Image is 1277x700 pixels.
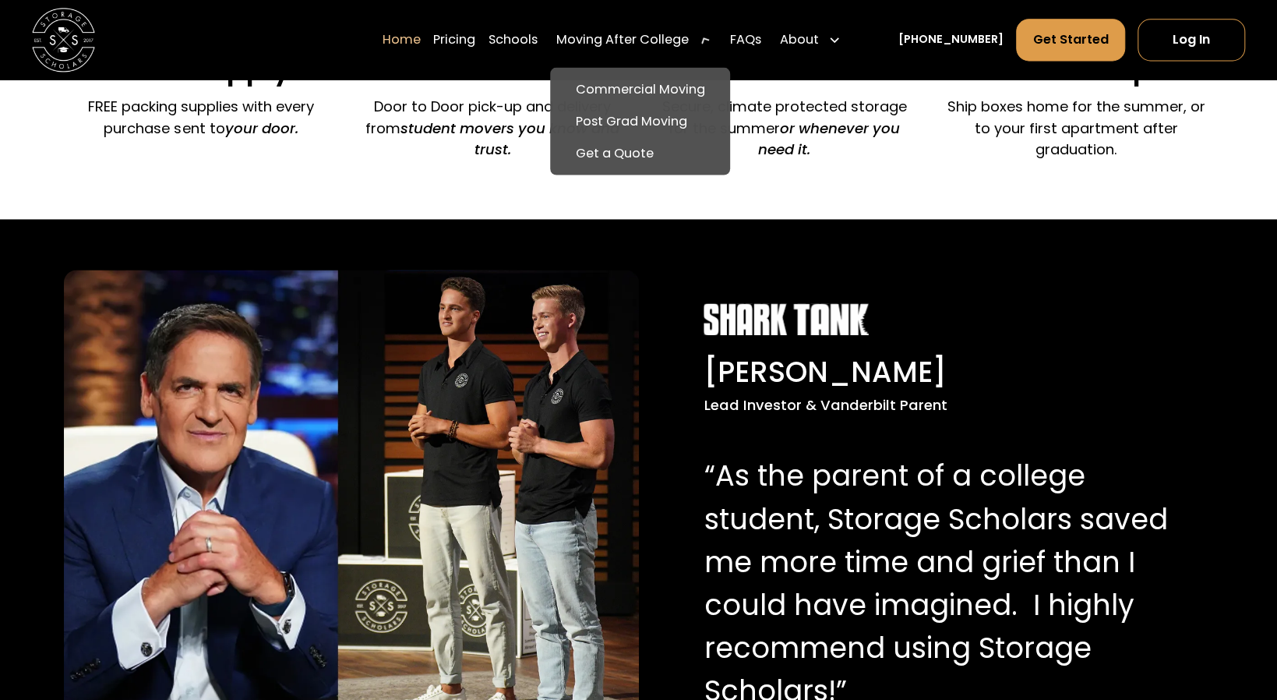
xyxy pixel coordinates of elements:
[556,74,724,106] a: Commercial Moving
[359,96,626,160] p: Door to Door pick-up and delivery from
[1138,18,1245,61] a: Log In
[943,52,1209,87] h3: 4. We Ship
[383,17,421,62] a: Home
[774,17,848,62] div: About
[359,52,626,87] h3: 2. We Move
[1016,18,1125,61] a: Get Started
[32,8,95,71] img: Storage Scholars main logo
[488,17,537,62] a: Schools
[651,96,918,160] p: Secure, climate protected storage for the summer
[943,96,1209,160] p: Ship boxes home for the summer, or to your first apartment after graduation.
[704,352,1173,394] div: [PERSON_NAME]
[68,52,334,87] h3: 1. We Supply
[780,30,819,49] div: About
[433,17,475,62] a: Pricing
[400,118,619,159] em: student movers you know and trust.
[556,137,724,169] a: Get a Quote
[758,118,900,159] em: or whenever you need it.
[730,17,761,62] a: FAQs
[68,96,334,139] p: FREE packing supplies with every purchase sent to
[550,17,718,62] div: Moving After College
[898,31,1004,48] a: [PHONE_NUMBER]
[556,30,689,49] div: Moving After College
[704,303,869,335] img: Shark Tank white logo.
[704,394,1173,415] div: Lead Investor & Vanderbilt Parent
[651,52,918,87] h3: 3. We Store
[550,68,730,175] nav: Moving After College
[224,118,298,138] em: your door.
[556,105,724,137] a: Post Grad Moving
